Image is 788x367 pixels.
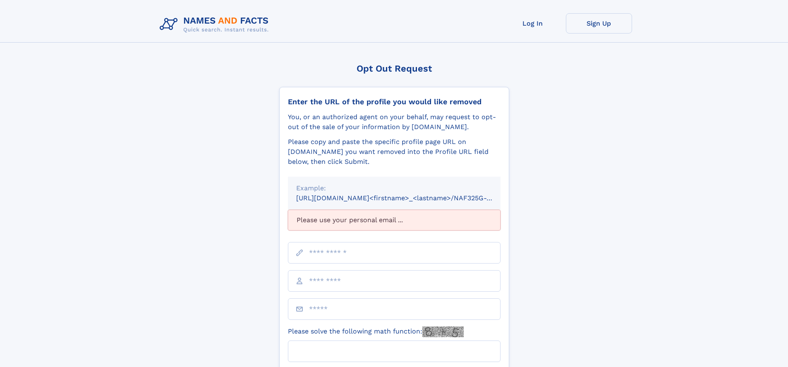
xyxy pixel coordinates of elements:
small: [URL][DOMAIN_NAME]<firstname>_<lastname>/NAF325G-xxxxxxxx [296,194,516,202]
div: Opt Out Request [279,63,509,74]
div: Example: [296,183,492,193]
div: Enter the URL of the profile you would like removed [288,97,501,106]
a: Log In [500,13,566,34]
img: Logo Names and Facts [156,13,275,36]
label: Please solve the following math function: [288,326,464,337]
div: You, or an authorized agent on your behalf, may request to opt-out of the sale of your informatio... [288,112,501,132]
div: Please copy and paste the specific profile page URL on [DOMAIN_NAME] you want removed into the Pr... [288,137,501,167]
div: Please use your personal email ... [288,210,501,230]
a: Sign Up [566,13,632,34]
